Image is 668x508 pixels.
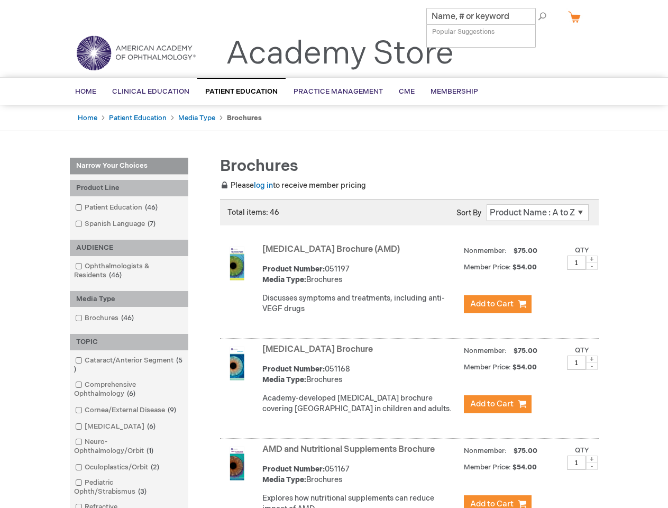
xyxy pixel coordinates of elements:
a: Oculoplastics/Orbit2 [72,462,163,473]
span: 2 [148,463,162,471]
span: Search [511,5,551,26]
a: Cataract/Anterior Segment5 [72,356,186,375]
span: $54.00 [513,463,538,471]
strong: Nonmember: [464,444,507,458]
label: Qty [575,346,589,355]
span: Practice Management [294,87,383,96]
a: [MEDICAL_DATA] Brochure [262,344,373,355]
strong: Media Type: [262,375,306,384]
strong: Product Number: [262,365,325,374]
a: Cornea/External Disease9 [72,405,180,415]
span: $75.00 [512,247,539,255]
div: Product Line [70,180,188,196]
span: 9 [165,406,179,414]
span: 46 [106,271,124,279]
span: 46 [118,314,136,322]
div: Media Type [70,291,188,307]
input: Qty [567,456,586,470]
a: Patient Education46 [72,203,162,213]
span: $75.00 [512,447,539,455]
a: Brochures46 [72,313,138,323]
a: Spanish Language7 [72,219,160,229]
a: Neuro-Ophthalmology/Orbit1 [72,437,186,456]
a: Comprehensive Ophthalmology6 [72,380,186,399]
div: TOPIC [70,334,188,350]
span: $54.00 [513,363,538,371]
span: Please to receive member pricing [220,181,366,190]
img: Amblyopia Brochure [220,347,254,380]
div: 051168 Brochures [262,364,459,385]
strong: Media Type: [262,275,306,284]
input: Name, # or keyword [426,8,536,25]
span: Patient Education [205,87,278,96]
label: Sort By [456,208,481,217]
strong: Brochures [227,114,262,122]
strong: Member Price: [464,463,511,471]
label: Qty [575,246,589,255]
a: [MEDICAL_DATA] Brochure (AMD) [262,244,400,255]
span: 3 [135,487,149,496]
span: Membership [431,87,478,96]
button: Add to Cart [464,395,532,413]
span: $54.00 [513,263,538,271]
span: 46 [142,203,160,212]
span: Popular Suggestions [432,28,495,36]
div: 051167 Brochures [262,464,459,485]
span: Add to Cart [470,299,514,309]
p: Discusses symptoms and treatments, including anti-VEGF drugs [262,293,459,314]
span: Brochures [220,157,298,176]
strong: Nonmember: [464,244,507,258]
span: Home [75,87,96,96]
strong: Product Number: [262,265,325,274]
strong: Member Price: [464,363,511,371]
input: Qty [567,356,586,370]
a: Pediatric Ophth/Strabismus3 [72,478,186,497]
strong: Member Price: [464,263,511,271]
span: Clinical Education [112,87,189,96]
a: Home [78,114,97,122]
button: Add to Cart [464,295,532,313]
input: Qty [567,256,586,270]
strong: Media Type: [262,475,306,484]
strong: Narrow Your Choices [70,158,188,175]
a: AMD and Nutritional Supplements Brochure [262,444,435,455]
strong: Product Number: [262,465,325,474]
span: 5 [74,356,182,374]
img: Age-Related Macular Degeneration Brochure (AMD) [220,247,254,280]
p: Academy-developed [MEDICAL_DATA] brochure covering [GEOGRAPHIC_DATA] in children and adults. [262,393,459,414]
a: Media Type [178,114,215,122]
a: Ophthalmologists & Residents46 [72,261,186,280]
div: 051197 Brochures [262,264,459,285]
span: Total items: 46 [227,208,279,217]
a: Patient Education [109,114,167,122]
span: CME [399,87,415,96]
span: 1 [144,447,156,455]
a: log in [254,181,273,190]
a: Academy Store [226,35,454,73]
span: 7 [145,220,158,228]
img: AMD and Nutritional Supplements Brochure [220,447,254,480]
label: Qty [575,446,589,455]
span: Add to Cart [470,399,514,409]
span: 6 [144,422,158,431]
span: $75.00 [512,347,539,355]
strong: Nonmember: [464,344,507,358]
div: AUDIENCE [70,240,188,256]
span: 6 [124,389,138,398]
a: [MEDICAL_DATA]6 [72,422,160,432]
